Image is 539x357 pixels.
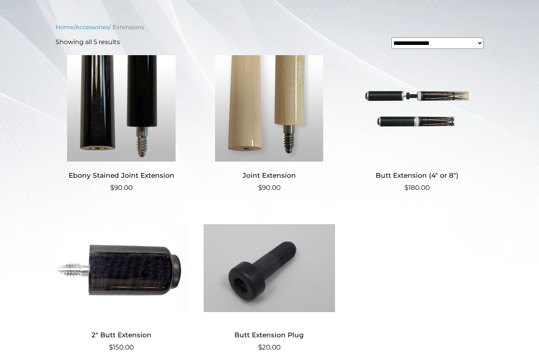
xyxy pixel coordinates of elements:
h2: Butt Extension (4″ or 8″) [351,168,483,182]
a: 2″ Butt Extension $150.00 [56,215,187,352]
h2: Ebony Stained Joint Extension [56,168,187,182]
span: $ [110,184,114,192]
span: $ [258,343,262,351]
img: Ebony Stained Joint Extension [56,55,187,162]
img: 2" Butt Extension [56,215,187,321]
a: Home [56,24,74,31]
a: Accessories [75,24,109,31]
span: $ [258,184,262,192]
span: $ [109,343,113,351]
h2: 2″ Butt Extension [56,327,187,342]
bdi: 180.00 [404,184,430,192]
span: $ [404,184,408,192]
nav: Breadcrumb [56,23,483,32]
bdi: 90.00 [258,184,281,192]
a: Joint Extension $90.00 [204,55,335,193]
a: Butt Extension Plug $20.00 [204,215,335,352]
img: Butt Extension Plug [204,215,335,321]
select: Shop order [391,37,483,49]
img: Joint Extension [204,55,335,162]
h2: Butt Extension Plug [204,327,335,342]
bdi: 90.00 [110,184,133,192]
bdi: 150.00 [109,343,134,351]
h2: Joint Extension [204,168,335,182]
p: Showing all 5 results [56,37,120,47]
img: Butt Extension (4" or 8") [351,55,483,162]
bdi: 20.00 [258,343,281,351]
a: Butt Extension (4″ or 8″) $180.00 [351,55,483,193]
a: Ebony Stained Joint Extension $90.00 [56,55,187,193]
